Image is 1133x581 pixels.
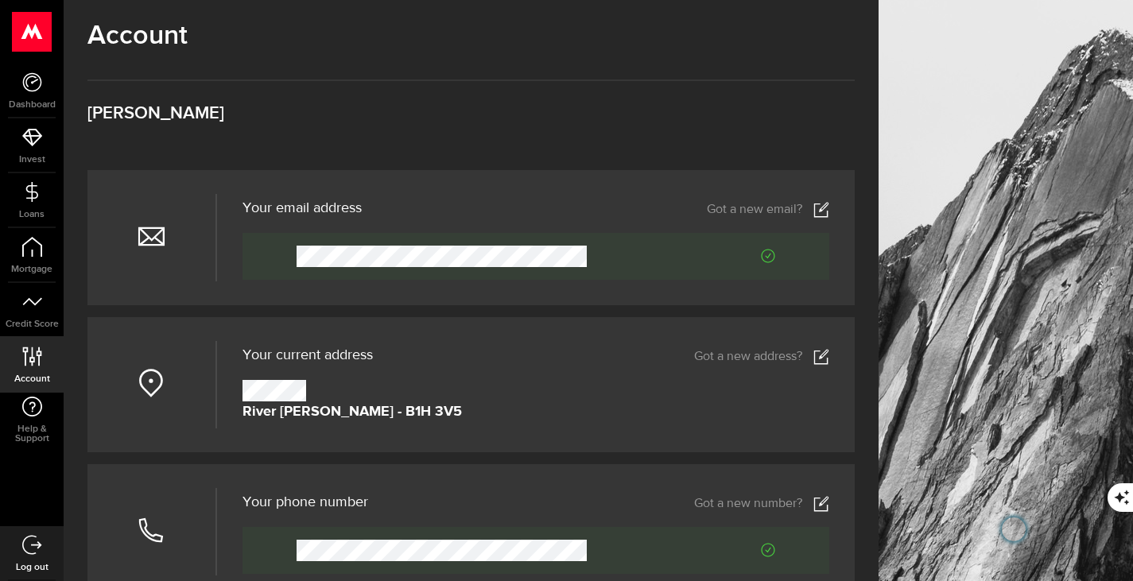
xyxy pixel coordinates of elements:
[694,349,829,365] a: Got a new address?
[87,20,855,52] h1: Account
[243,348,373,362] span: Your current address
[243,495,368,509] h3: Your phone number
[664,249,775,263] span: Verified
[243,201,362,215] h3: Your email address
[13,6,60,54] button: Open LiveChat chat widget
[87,105,855,122] h3: [PERSON_NAME]
[243,401,462,423] strong: River [PERSON_NAME] - B1H 3V5
[664,543,775,557] span: Verified
[707,202,829,218] a: Got a new email?
[694,496,829,512] a: Got a new number?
